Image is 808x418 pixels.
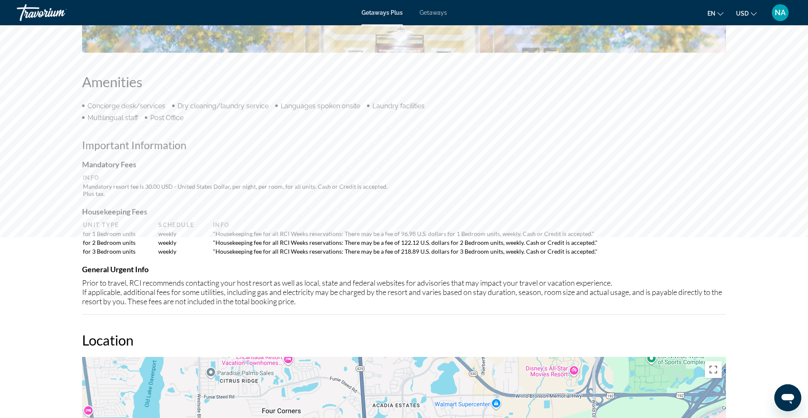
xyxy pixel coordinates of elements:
a: Getaways [420,9,447,16]
iframe: Button to launch messaging window [774,384,801,411]
span: USD [736,10,749,17]
td: weekly [154,247,208,255]
span: en [707,10,715,17]
button: User Menu [769,4,791,21]
button: Change language [707,7,723,19]
a: Travorium [17,2,101,24]
td: "Housekeeping fee for all RCI Weeks reservations: There may be a fee of 122.12 U.S. dollars for 2... [209,238,725,247]
button: Change currency [736,7,757,19]
td: weekly [154,238,208,247]
h4: General Urgent Info [82,265,726,274]
h2: Location [82,332,726,348]
a: Getaways Plus [361,9,403,16]
td: for 2 Bedroom units [83,238,153,247]
button: Toggle fullscreen view [705,361,722,378]
span: NA [775,8,786,17]
td: for 3 Bedroom units [83,247,153,255]
div: Prior to travel, RCI recommends contacting your host resort as well as local, state and federal w... [82,278,726,306]
td: "Housekeeping fee for all RCI Weeks reservations: There may be a fee of 218.89 U.S. dollars for 3... [209,247,725,255]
